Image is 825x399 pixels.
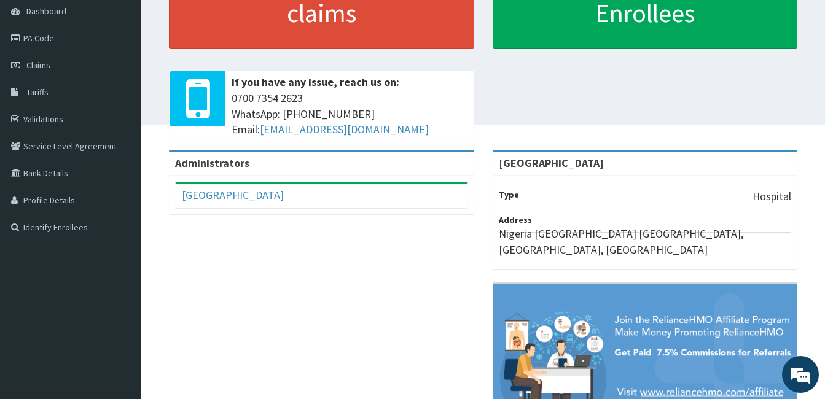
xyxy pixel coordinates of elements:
b: Address [499,214,532,225]
span: Dashboard [26,6,66,17]
strong: [GEOGRAPHIC_DATA] [499,156,604,170]
a: [GEOGRAPHIC_DATA] [182,188,284,202]
span: Claims [26,60,50,71]
b: Type [499,189,519,200]
b: If you have any issue, reach us on: [232,75,399,89]
b: Administrators [175,156,249,170]
p: Nigeria [GEOGRAPHIC_DATA] [GEOGRAPHIC_DATA], [GEOGRAPHIC_DATA], [GEOGRAPHIC_DATA] [499,226,792,257]
span: Tariffs [26,87,49,98]
a: [EMAIL_ADDRESS][DOMAIN_NAME] [260,122,429,136]
span: 0700 7354 2623 WhatsApp: [PHONE_NUMBER] Email: [232,90,468,138]
p: Hospital [753,188,791,204]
